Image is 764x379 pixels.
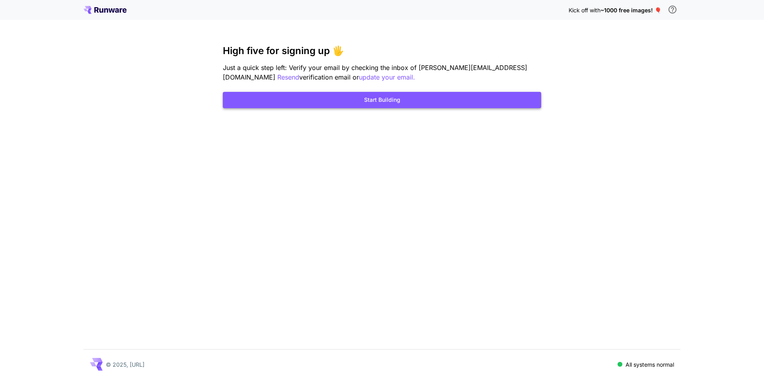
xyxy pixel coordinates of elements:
button: update your email. [359,72,415,82]
span: Just a quick step left: Verify your email by checking the inbox of [PERSON_NAME][EMAIL_ADDRESS][D... [223,64,527,81]
button: Start Building [223,92,541,108]
h3: High five for signing up 🖐️ [223,45,541,56]
span: verification email or [299,73,359,81]
span: Kick off with [569,7,600,14]
p: All systems normal [626,360,674,369]
button: In order to qualify for free credit, you need to sign up with a business email address and click ... [665,2,680,17]
p: © 2025, [URL] [106,360,144,369]
button: Resend [277,72,299,82]
span: ~1000 free images! 🎈 [600,7,661,14]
